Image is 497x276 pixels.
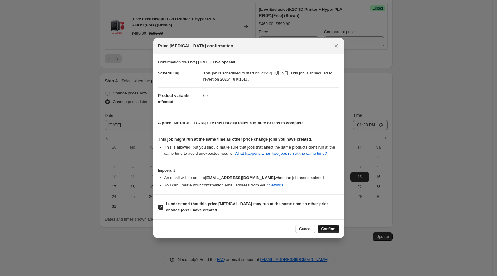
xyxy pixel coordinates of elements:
button: Confirm [318,225,339,233]
span: Cancel [299,226,311,231]
b: I understand that this price [MEDICAL_DATA] may run at the same time as other price change jobs I... [166,202,329,212]
button: Close [332,42,340,50]
dd: 60 [203,87,339,104]
dd: This job is scheduled to start on 2025年8月15日. This job is scheduled to revert on 2025年8月15日. [203,65,339,87]
h3: Important [158,168,339,173]
b: [EMAIL_ADDRESS][DOMAIN_NAME] [205,175,275,180]
p: Confirmation for [158,59,339,65]
b: This job might run at the same time as other price change jobs you have created. [158,137,312,142]
a: Settings [269,183,283,187]
button: Cancel [295,225,315,233]
b: (Live) [DATE] Live special [186,60,235,64]
b: A price [MEDICAL_DATA] like this usually takes a minute or less to complete. [158,121,305,125]
li: An email will be sent to when the job has completed . [164,175,339,181]
li: You can update your confirmation email address from your . [164,182,339,188]
span: Price [MEDICAL_DATA] confirmation [158,43,234,49]
span: Scheduling [158,71,180,75]
a: What happens when two jobs run at the same time? [235,151,327,156]
span: Confirm [321,226,336,231]
span: Product variants affected [158,93,190,104]
li: This is allowed, but you should make sure that jobs that affect the same products don ' t run at ... [164,144,339,157]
